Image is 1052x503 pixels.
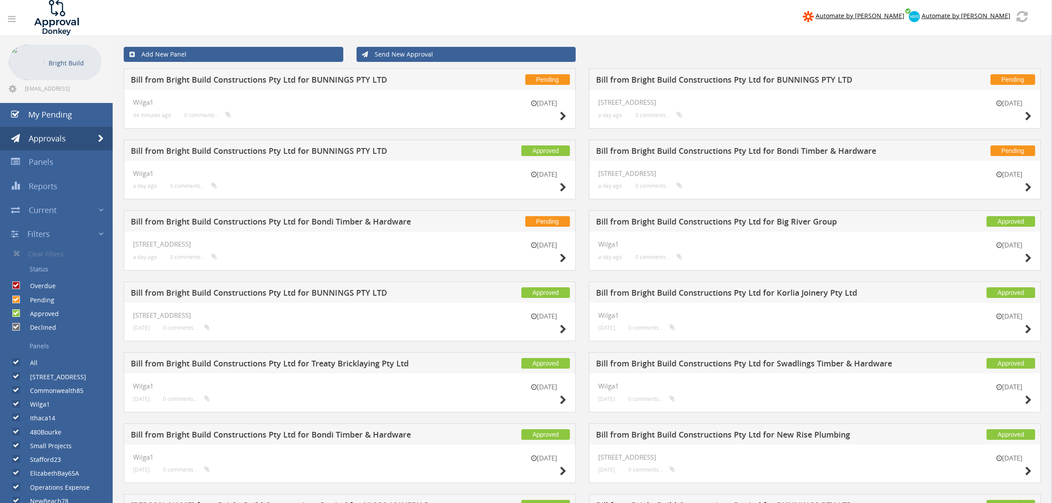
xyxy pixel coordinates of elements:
span: Approved [521,287,570,298]
label: Wilga1 [21,400,50,409]
span: Approved [987,216,1035,227]
h5: Bill from Bright Build Constructions Pty Ltd for BUNNINGS PTY LTD [596,76,903,87]
small: [DATE] [987,453,1032,463]
label: 480Bourke [21,428,61,437]
h4: Wilga1 [133,453,566,461]
label: Declined [21,323,56,332]
small: 0 comments... [628,324,675,331]
span: Approvals [29,133,66,144]
a: Clear Filters [7,246,113,262]
small: [DATE] [522,170,566,179]
small: [DATE] [598,324,615,331]
small: 0 comments... [184,112,231,118]
small: a day ago [598,254,622,260]
h5: Bill from Bright Build Constructions Pty Ltd for Swadlings Timber & Hardware [596,359,903,370]
span: Approved [987,358,1035,369]
small: 0 comments... [163,324,210,331]
h4: Wilga1 [133,170,566,177]
h5: Bill from Bright Build Constructions Pty Ltd for Bondi Timber & Hardware [131,217,437,229]
small: 0 comments... [635,112,682,118]
small: [DATE] [522,312,566,321]
h4: Wilga1 [133,99,566,106]
p: Bright Build [49,57,97,69]
span: Panels [29,156,53,167]
label: Overdue [21,282,56,290]
small: [DATE] [522,99,566,108]
h4: Wilga1 [133,382,566,390]
span: Reports [29,181,57,191]
small: 0 comments... [170,254,217,260]
small: [DATE] [987,99,1032,108]
small: 0 comments... [635,183,682,189]
label: Pending [21,296,54,305]
span: Pending [991,74,1035,85]
small: [DATE] [987,240,1032,250]
span: [EMAIL_ADDRESS][DOMAIN_NAME] [25,85,100,92]
label: All [21,358,38,367]
small: [DATE] [522,240,566,250]
h5: Bill from Bright Build Constructions Pty Ltd for Treaty Bricklaying Pty Ltd [131,359,437,370]
h5: Bill from Bright Build Constructions Pty Ltd for New Rise Plumbing [596,431,903,442]
label: Ithaca14 [21,414,55,423]
h4: Wilga1 [598,312,1032,319]
a: Panels [7,339,113,354]
img: zapier-logomark.png [803,11,814,22]
h5: Bill from Bright Build Constructions Pty Ltd for BUNNINGS PTY LTD [131,289,437,300]
small: a day ago [133,254,157,260]
small: 0 comments... [163,396,210,402]
h5: Bill from Bright Build Constructions Pty Ltd for BUNNINGS PTY LTD [131,147,437,158]
small: [DATE] [522,453,566,463]
small: a day ago [598,183,622,189]
small: [DATE] [133,396,150,402]
h4: Wilga1 [598,382,1032,390]
img: xero-logo.png [909,11,920,22]
small: 0 comments... [170,183,217,189]
label: Approved [21,309,59,318]
small: [DATE] [987,382,1032,392]
h5: Bill from Bright Build Constructions Pty Ltd for Korlia Joinery Pty Ltd [596,289,903,300]
label: Stafford23 [21,455,61,464]
span: Automate by [PERSON_NAME] [922,11,1010,20]
small: [DATE] [522,382,566,392]
small: [DATE] [133,466,150,473]
span: Approved [521,429,570,440]
a: Status [7,262,113,277]
a: Add New Panel [124,47,343,62]
label: [STREET_ADDRESS] [21,373,86,381]
small: [DATE] [598,466,615,473]
span: Current [29,205,57,215]
small: [DATE] [598,396,615,402]
h5: Bill from Bright Build Constructions Pty Ltd for Bondi Timber & Hardware [131,431,437,442]
h4: [STREET_ADDRESS] [598,453,1032,461]
span: Approved [987,287,1035,298]
span: Automate by [PERSON_NAME] [816,11,904,20]
small: a day ago [133,183,157,189]
small: [DATE] [987,312,1032,321]
small: 44 minutes ago [133,112,171,118]
small: 0 comments... [628,396,675,402]
img: refresh.png [1017,11,1028,22]
label: Operations Expense [21,483,90,492]
span: Pending [525,74,570,85]
h4: [STREET_ADDRESS] [133,240,566,248]
small: 0 comments... [628,466,675,473]
label: ElizabethBay65A [21,469,79,478]
span: Approved [521,145,570,156]
span: Pending [991,145,1035,156]
span: Approved [521,358,570,369]
span: Filters [27,229,50,239]
small: a day ago [598,112,622,118]
label: Commonwealth85 [21,386,84,395]
span: Approved [987,429,1035,440]
span: My Pending [28,109,72,120]
h5: Bill from Bright Build Constructions Pty Ltd for BUNNINGS PTY LTD [131,76,437,87]
h4: [STREET_ADDRESS] [598,170,1032,177]
label: Small Projects [21,442,72,450]
h4: Wilga1 [598,240,1032,248]
span: Pending [525,216,570,227]
h4: [STREET_ADDRESS] [133,312,566,319]
h4: [STREET_ADDRESS] [598,99,1032,106]
small: [DATE] [987,170,1032,179]
h5: Bill from Bright Build Constructions Pty Ltd for Big River Group [596,217,903,229]
small: [DATE] [133,324,150,331]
